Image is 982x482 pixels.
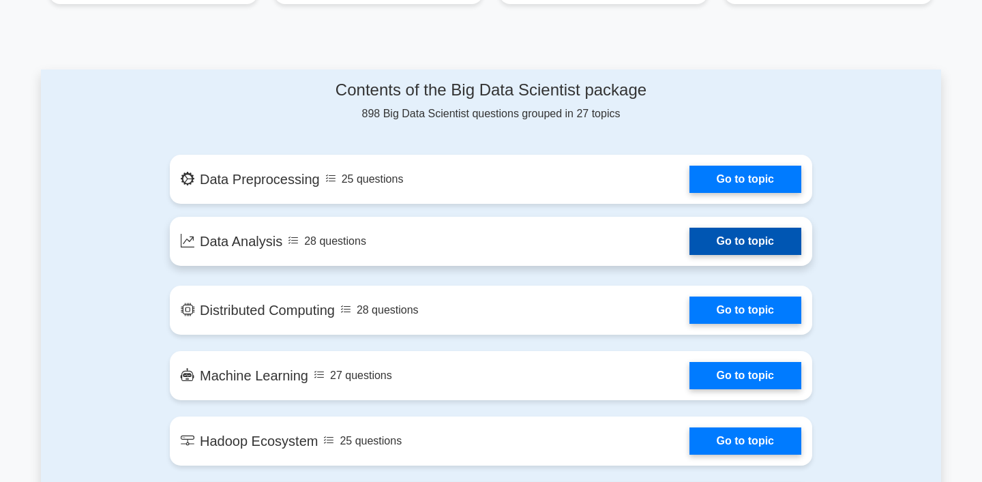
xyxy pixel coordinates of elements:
[689,297,801,324] a: Go to topic
[170,80,812,100] h4: Contents of the Big Data Scientist package
[689,228,801,255] a: Go to topic
[689,427,801,455] a: Go to topic
[170,80,812,122] div: 898 Big Data Scientist questions grouped in 27 topics
[689,362,801,389] a: Go to topic
[689,166,801,193] a: Go to topic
